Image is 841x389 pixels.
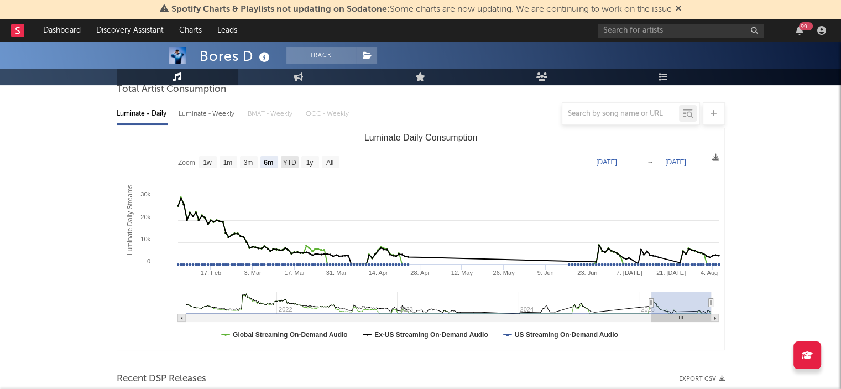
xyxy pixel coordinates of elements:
input: Search by song name or URL [562,110,679,118]
a: Charts [171,19,210,42]
text: 30k [140,191,150,198]
text: 31. Mar [326,269,347,276]
span: Total Artist Consumption [117,83,226,96]
text: 1w [203,159,212,167]
text: 23. Jun [577,269,597,276]
button: Export CSV [679,376,725,382]
text: 3. Mar [244,269,262,276]
text: 26. May [493,269,515,276]
text: 28. Apr [410,269,430,276]
text: Ex-US Streaming On-Demand Audio [374,331,488,339]
text: [DATE] [596,158,617,166]
text: Luminate Daily Streams [126,185,133,255]
svg: Luminate Daily Consumption [117,128,724,350]
a: Discovery Assistant [88,19,171,42]
a: Dashboard [35,19,88,42]
text: US Streaming On-Demand Audio [514,331,618,339]
text: 9. Jun [537,269,553,276]
text: 3m [243,159,253,167]
text: → [647,158,654,166]
text: 17. Feb [200,269,221,276]
div: 99 + [799,22,813,30]
text: 1y [306,159,313,167]
span: Recent DSP Releases [117,372,206,386]
a: Leads [210,19,245,42]
text: Global Streaming On-Demand Audio [233,331,348,339]
div: Bores D [200,47,273,65]
text: Luminate Daily Consumption [364,133,477,142]
text: 14. Apr [368,269,388,276]
button: 99+ [796,26,803,35]
text: 4. Aug [700,269,717,276]
button: Track [286,47,356,64]
text: Zoom [178,159,195,167]
text: 17. Mar [284,269,305,276]
span: : Some charts are now updating. We are continuing to work on the issue [171,5,672,14]
text: 20k [140,214,150,220]
span: Dismiss [675,5,682,14]
text: 10k [140,236,150,242]
text: YTD [283,159,296,167]
input: Search for artists [598,24,764,38]
text: 1m [223,159,232,167]
text: 6m [264,159,273,167]
span: Spotify Charts & Playlists not updating on Sodatone [171,5,387,14]
text: 21. [DATE] [656,269,686,276]
text: All [326,159,333,167]
text: 7. [DATE] [616,269,642,276]
text: [DATE] [665,158,686,166]
text: 0 [147,258,150,264]
text: 12. May [451,269,473,276]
